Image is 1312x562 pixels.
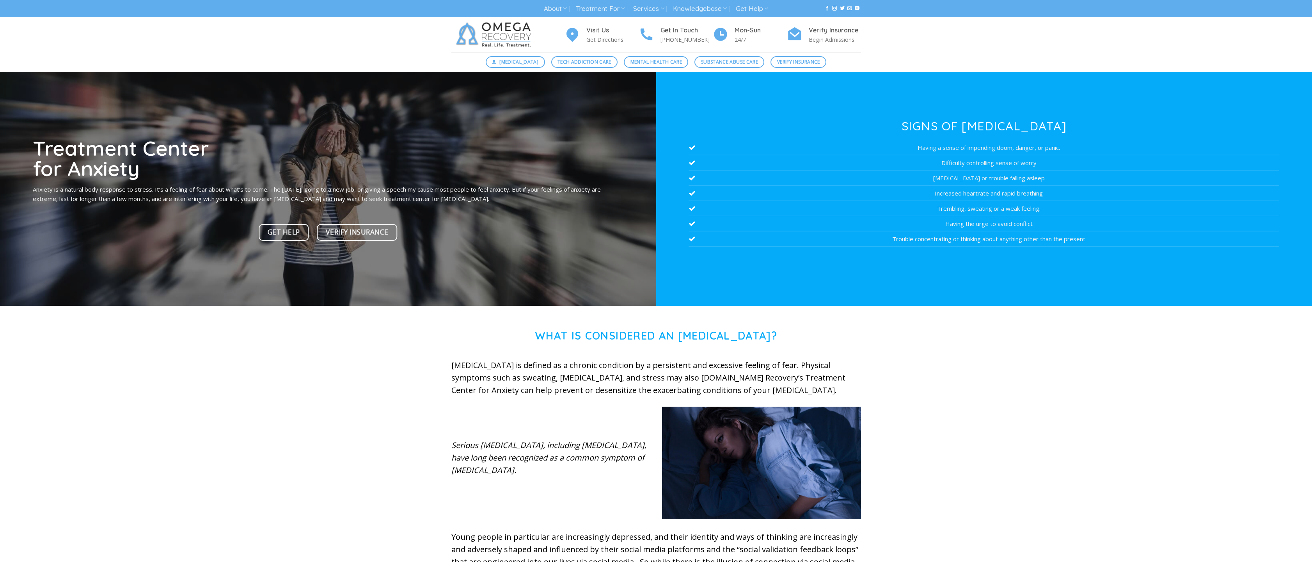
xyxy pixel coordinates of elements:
[736,2,768,16] a: Get Help
[551,56,618,68] a: Tech Addiction Care
[586,35,639,44] p: Get Directions
[660,25,713,36] h4: Get In Touch
[689,155,1279,171] li: Difficulty controlling sense of worry
[694,56,764,68] a: Substance Abuse Care
[557,58,611,66] span: Tech Addiction Care
[847,6,852,11] a: Send us an email
[326,227,388,238] span: Verify Insurance
[809,25,861,36] h4: Verify Insurance
[451,359,861,397] p: [MEDICAL_DATA] is defined as a chronic condition by a persistent and excessive feeling of fear. P...
[735,35,787,44] p: 24/7
[317,224,398,241] a: Verify Insurance
[499,58,538,66] span: [MEDICAL_DATA]
[787,25,861,44] a: Verify Insurance Begin Admissions
[855,6,859,11] a: Follow on YouTube
[840,6,845,11] a: Follow on Twitter
[630,58,682,66] span: Mental Health Care
[451,440,646,475] em: Serious [MEDICAL_DATA], including [MEDICAL_DATA], have long been recognized as a common symptom o...
[639,25,713,44] a: Get In Touch [PHONE_NUMBER]
[771,56,826,68] a: Verify Insurance
[259,224,309,241] a: Get Help
[777,58,820,66] span: Verify Insurance
[633,2,664,16] a: Services
[544,2,567,16] a: About
[268,227,300,238] span: Get Help
[689,120,1279,132] h3: Signs of [MEDICAL_DATA]
[660,35,713,44] p: [PHONE_NUMBER]
[586,25,639,36] h4: Visit Us
[689,216,1279,231] li: Having the urge to avoid conflict
[832,6,837,11] a: Follow on Instagram
[809,35,861,44] p: Begin Admissions
[689,186,1279,201] li: Increased heartrate and rapid breathing
[565,25,639,44] a: Visit Us Get Directions
[735,25,787,36] h4: Mon-Sun
[624,56,688,68] a: Mental Health Care
[33,138,623,179] h1: Treatment Center for Anxiety
[701,58,758,66] span: Substance Abuse Care
[825,6,829,11] a: Follow on Facebook
[33,185,623,203] p: Anxiety is a natural body response to stress. It’s a feeling of fear about what’s to come. The [D...
[576,2,625,16] a: Treatment For
[451,17,539,52] img: Omega Recovery
[689,231,1279,247] li: Trouble concentrating or thinking about anything other than the present
[689,201,1279,216] li: Trembling, sweating or a weak feeling.
[486,56,545,68] a: [MEDICAL_DATA]
[673,2,727,16] a: Knowledgebase
[689,171,1279,186] li: [MEDICAL_DATA] or trouble falling asleep
[451,329,861,342] h1: What is Considered an [MEDICAL_DATA]?
[689,140,1279,155] li: Having a sense of impending doom, danger, or panic.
